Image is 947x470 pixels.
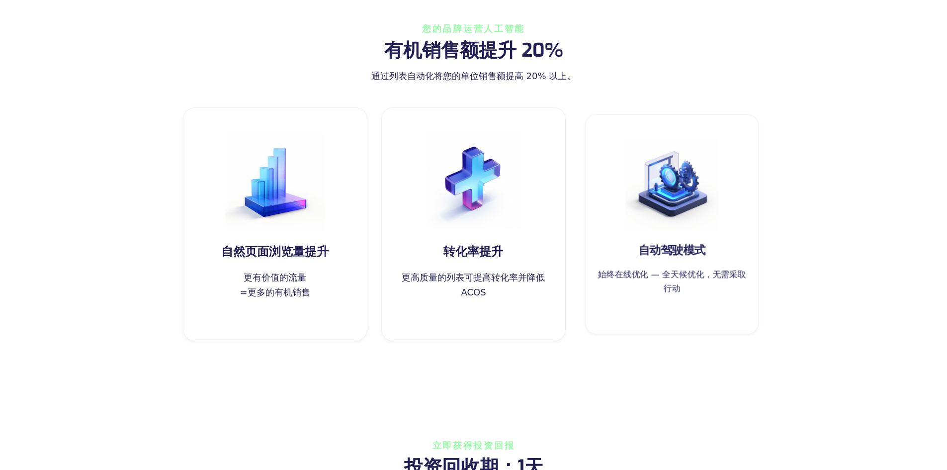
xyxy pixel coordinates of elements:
font: =更多的有机销售 [240,287,310,297]
font: 转化率提升 [443,245,503,259]
a: 自动驾驶模式始终在线优化 — 全天候优化，无需采取行动 [585,114,759,334]
font: 您的品牌运营人工智能 [422,24,525,34]
font: 立即获得投资回报 [432,441,515,451]
font: 更有价值的流量 [244,272,306,282]
a: 转化率提升更高质量的列表可提高转化率并降低 ACOS [381,107,566,341]
font: 自然页面浏览量提升 [221,245,329,259]
font: 自动驾驶模式 [638,244,705,257]
font: 有机销售额提升 20% [384,38,563,63]
a: 自然页面浏览量提升更有价值的流量=更多的有机销售 [183,107,367,341]
font: 始终在线优化 — 全天候优化，无需采取行动 [598,269,746,293]
font: 更高质量的列表可提高转化率并降低 ACOS [402,272,545,297]
font: 通过列表自动化将您的单位销售额提高 20% 以上。 [371,71,576,81]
